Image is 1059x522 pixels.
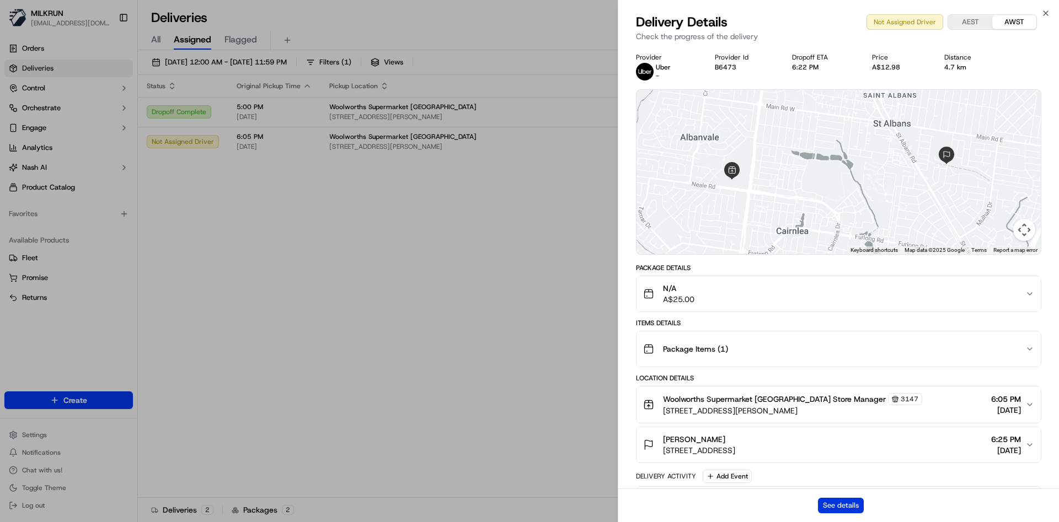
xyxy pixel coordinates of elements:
span: [STREET_ADDRESS][PERSON_NAME] [663,405,922,416]
span: Woolworths Supermarket [GEOGRAPHIC_DATA] Store Manager [663,394,886,405]
span: [DATE] [991,445,1021,456]
span: [DATE] [991,405,1021,416]
button: Woolworths Supermarket [GEOGRAPHIC_DATA] Store Manager3147[STREET_ADDRESS][PERSON_NAME]6:05 PM[DATE] [637,386,1041,423]
div: Provider Id [715,53,775,62]
span: [PERSON_NAME] [663,434,725,445]
a: Open this area in Google Maps (opens a new window) [639,240,676,254]
img: uber-new-logo.jpeg [636,63,654,80]
button: Map camera controls [1013,219,1035,241]
div: Dropoff ETA [792,53,854,62]
div: 4.7 km [944,63,998,72]
button: B6473 [715,63,736,72]
div: Items Details [636,319,1041,327]
a: Terms (opens in new tab) [971,247,987,253]
span: Map data ©2025 Google [905,247,965,253]
button: [PERSON_NAME][STREET_ADDRESS]6:25 PM[DATE] [637,427,1041,462]
span: 6:05 PM [991,394,1021,405]
div: Distance [944,53,998,62]
a: Report a map error [993,247,1037,253]
img: Google [639,240,676,254]
div: Location Details [636,374,1041,383]
span: - [656,72,659,80]
button: See details [818,498,864,513]
div: A$12.98 [872,63,927,72]
button: AWST [992,15,1036,29]
div: Package Details [636,263,1041,272]
div: Price [872,53,927,62]
span: Delivery Details [636,13,728,31]
div: Provider [636,53,697,62]
p: Check the progress of the delivery [636,31,1041,42]
div: 6:22 PM [792,63,854,72]
button: Package Items (1) [637,331,1041,367]
span: Package Items ( 1 ) [663,343,728,354]
div: Delivery Activity [636,472,696,481]
p: Uber [656,63,671,72]
span: 3147 [901,395,918,403]
button: N/AA$25.00 [637,276,1041,311]
button: AEST [948,15,992,29]
span: N/A [663,283,694,294]
span: 6:25 PM [991,434,1021,445]
button: Keyboard shortcuts [851,246,898,254]
button: Add Event [703,470,752,483]
span: A$25.00 [663,294,694,305]
span: [STREET_ADDRESS] [663,445,735,456]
